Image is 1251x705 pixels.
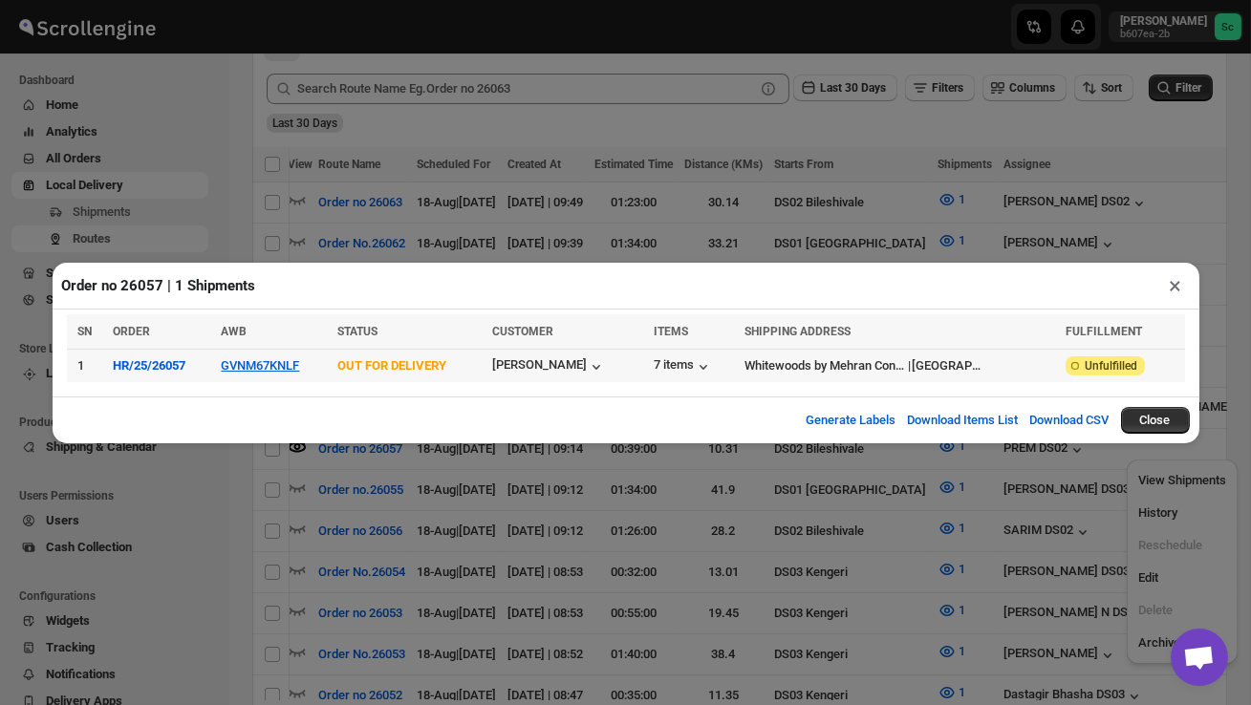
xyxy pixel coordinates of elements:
button: × [1162,272,1190,299]
span: Unfulfilled [1085,358,1137,374]
button: [PERSON_NAME] [492,357,606,376]
span: ORDER [113,325,150,338]
span: AWB [221,325,247,338]
h2: Order no 26057 | 1 Shipments [62,276,256,295]
div: [GEOGRAPHIC_DATA] [912,356,982,375]
span: SHIPPING ADDRESS [744,325,851,338]
span: FULFILLMENT [1066,325,1142,338]
div: | [744,356,1054,375]
button: Close [1121,407,1190,434]
button: 7 items [654,357,713,376]
span: ITEMS [654,325,688,338]
button: Download Items List [896,401,1030,439]
button: Generate Labels [795,401,908,439]
a: Open chat [1171,629,1228,686]
div: Whitewoods by Mehran Constructions Prakruthi Layout HBR Layout [744,356,907,375]
span: CUSTOMER [492,325,553,338]
span: STATUS [337,325,377,338]
button: Download CSV [1019,401,1121,439]
td: 1 [67,349,108,382]
span: SN [78,325,93,338]
span: OUT FOR DELIVERY [337,358,446,373]
button: HR/25/26057 [113,358,185,373]
button: GVNM67KNLF [221,358,299,373]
